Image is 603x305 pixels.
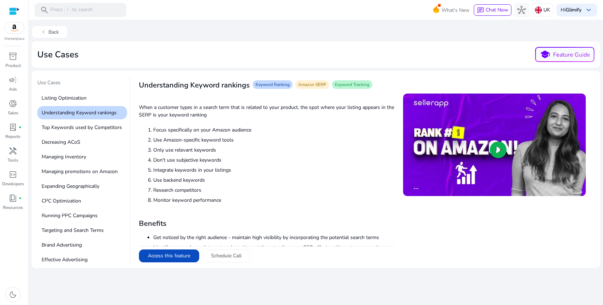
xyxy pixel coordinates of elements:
[441,4,469,16] span: What's New
[9,123,17,132] span: lab_profile
[540,49,550,60] span: school
[474,4,511,16] button: chatChat Now
[37,79,127,89] p: Use Cases
[64,6,71,14] span: /
[37,165,127,178] p: Managing promotions on Amazon
[8,157,18,163] p: Tools
[153,146,394,154] li: Only use relevant keywords
[535,6,542,14] img: uk.svg
[37,49,79,60] h2: Use Cases
[153,196,394,204] li: Monitor keyword performance
[5,62,21,69] p: Product
[9,290,17,299] span: dark_mode
[517,6,526,14] span: hub
[298,82,326,87] span: Amazon SERP
[2,181,24,187] p: Developers
[153,186,394,194] li: Research competitors
[8,110,18,116] p: Sales
[41,29,46,35] span: chevron_left
[139,104,394,119] p: When a customer types in a search term that is related to your product, the spot where your listi...
[37,150,127,163] p: Managing Inventory
[9,86,17,92] p: Ads
[535,47,594,62] button: schoolFeature Guide
[3,204,23,211] p: Resources
[584,6,593,14] span: keyboard_arrow_down
[5,23,24,33] img: amazon.svg
[5,133,20,140] p: Reports
[37,91,127,105] p: Listing Optimization
[153,136,394,144] li: Use Amazon-specific keyword tools
[514,3,529,17] button: hub
[37,135,127,149] p: Decreasing ACoS
[566,6,581,13] b: Glimify
[477,7,484,14] span: chat
[37,209,127,222] p: Running PPC Campaigns
[335,82,369,87] span: Keyword Tracking
[486,6,508,13] span: Chat Now
[153,234,394,241] li: Get noticed by the right audience - maintain high visibility by incorporating the potential searc...
[153,244,394,259] li: Identify seasonal search term trends and target them to align your SEO efforts with customer sear...
[37,224,127,237] p: Targeting and Search Terms
[37,194,127,208] p: CPC Optimization
[4,36,24,42] p: Marketplace
[553,51,590,59] p: Feature Guide
[153,166,394,174] li: Integrate keywords in your listings
[488,140,508,160] span: play_circle
[9,52,17,61] span: inventory_2
[37,121,127,134] p: Top Keywords used by Competitors
[543,4,550,16] p: UK
[153,176,394,184] li: Use backend keywords
[9,76,17,84] span: campaign
[139,219,394,228] h3: Benefits
[202,249,251,262] button: Schedule Call
[256,82,290,87] span: Keyword Ranking
[37,180,127,193] p: Expanding Geographically
[139,81,250,90] h3: Understanding Keyword rankings
[19,197,22,200] span: fiber_manual_record
[37,106,127,119] p: Understanding Keyword rankings
[153,156,394,164] li: Don't use subjective keywords
[9,170,17,179] span: code_blocks
[9,147,17,155] span: handyman
[153,126,394,134] li: Focus specifically on your Amazon audience
[40,6,49,14] span: search
[139,249,199,262] button: Access this feature
[32,25,68,38] button: chevron_leftBack
[403,94,586,196] img: sddefault.jpg
[50,6,93,14] p: Press to search
[561,8,581,13] p: Hi
[37,253,127,266] p: Effective Advertising
[9,194,17,202] span: book_4
[37,238,127,252] p: Brand Advertising
[9,99,17,108] span: donut_small
[19,126,22,129] span: fiber_manual_record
